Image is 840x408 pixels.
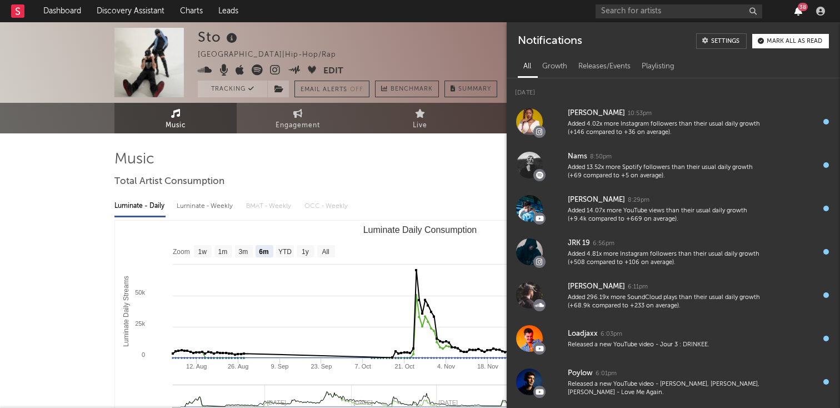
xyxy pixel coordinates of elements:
[590,153,612,161] div: 8:50pm
[568,280,625,293] div: [PERSON_NAME]
[507,78,840,100] div: [DATE]
[507,273,840,317] a: [PERSON_NAME]6:11pmAdded 296.19x more SoundCloud plays than their usual daily growth (+68.9k comp...
[568,250,763,267] div: Added 4.81x more Instagram followers than their usual daily growth (+508 compared to +106 on aver...
[628,110,652,118] div: 10:53pm
[198,28,240,46] div: Sto
[294,81,369,97] button: Email AlertsOff
[518,33,582,49] div: Notifications
[568,367,593,380] div: Poylow
[135,320,145,327] text: 25k
[311,363,332,370] text: 23. Sep
[593,240,614,248] div: 6:56pm
[507,143,840,187] a: Nams8:50pmAdded 13.52x more Spotify followers than their usual daily growth (+69 compared to +5 o...
[259,248,268,256] text: 6m
[323,64,343,78] button: Edit
[437,363,455,370] text: 4. Nov
[767,38,822,44] div: Mark all as read
[237,103,359,133] a: Engagement
[114,103,237,133] a: Music
[444,81,497,97] button: Summary
[798,3,808,11] div: 38
[568,380,763,397] div: Released a new YouTube video - [PERSON_NAME], [PERSON_NAME], [PERSON_NAME] - Love Me Again.
[166,119,186,132] span: Music
[628,196,649,205] div: 8:29pm
[568,193,625,207] div: [PERSON_NAME]
[391,83,433,96] span: Benchmark
[794,7,802,16] button: 38
[135,289,145,296] text: 50k
[752,34,829,48] button: Mark all as read
[568,163,763,181] div: Added 13.52x more Spotify followers than their usual daily growth (+69 compared to +5 on average).
[507,317,840,360] a: Loadjaxx6:03pmReleased a new YouTube video - Jour 3 : DRINKEE.
[573,57,636,76] div: Releases/Events
[177,197,235,216] div: Luminate - Weekly
[355,363,371,370] text: 7. Oct
[173,248,190,256] text: Zoom
[278,248,292,256] text: YTD
[568,120,763,137] div: Added 4.02x more Instagram followers than their usual daily growth (+146 compared to +36 on avera...
[276,119,320,132] span: Engagement
[198,48,349,62] div: [GEOGRAPHIC_DATA] | Hip-Hop/Rap
[458,86,491,92] span: Summary
[568,150,587,163] div: Nams
[239,248,248,256] text: 3m
[350,87,363,93] em: Off
[568,107,625,120] div: [PERSON_NAME]
[218,248,228,256] text: 1m
[142,351,145,358] text: 0
[228,363,248,370] text: 26. Aug
[518,57,537,76] div: All
[375,81,439,97] a: Benchmark
[507,230,840,273] a: JRK 196:56pmAdded 4.81x more Instagram followers than their usual daily growth (+508 compared to ...
[198,81,267,97] button: Tracking
[696,33,747,49] a: Settings
[601,330,622,339] div: 6:03pm
[198,248,207,256] text: 1w
[568,207,763,224] div: Added 14.07x more YouTube views than their usual daily growth (+9.4k compared to +669 on average).
[636,57,680,76] div: Playlisting
[568,341,763,349] div: Released a new YouTube video - Jour 3 : DRINKEE.
[568,237,590,250] div: JRK 19
[394,363,414,370] text: 21. Oct
[481,103,603,133] a: Audience
[507,187,840,230] a: [PERSON_NAME]8:29pmAdded 14.07x more YouTube views than their usual daily growth (+9.4k compared ...
[363,225,477,235] text: Luminate Daily Consumption
[114,197,166,216] div: Luminate - Daily
[271,363,289,370] text: 9. Sep
[122,276,130,346] text: Luminate Daily Streams
[477,363,498,370] text: 18. Nov
[711,38,739,44] div: Settings
[359,103,481,133] a: Live
[302,248,309,256] text: 1y
[322,248,329,256] text: All
[507,100,840,143] a: [PERSON_NAME]10:53pmAdded 4.02x more Instagram followers than their usual daily growth (+146 comp...
[628,283,648,291] div: 6:11pm
[568,293,763,311] div: Added 296.19x more SoundCloud plays than their usual daily growth (+68.9k compared to +233 on ave...
[186,363,207,370] text: 12. Aug
[596,370,617,378] div: 6:01pm
[568,327,598,341] div: Loadjaxx
[537,57,573,76] div: Growth
[507,360,840,404] a: Poylow6:01pmReleased a new YouTube video - [PERSON_NAME], [PERSON_NAME], [PERSON_NAME] - Love Me ...
[596,4,762,18] input: Search for artists
[114,175,224,188] span: Total Artist Consumption
[413,119,427,132] span: Live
